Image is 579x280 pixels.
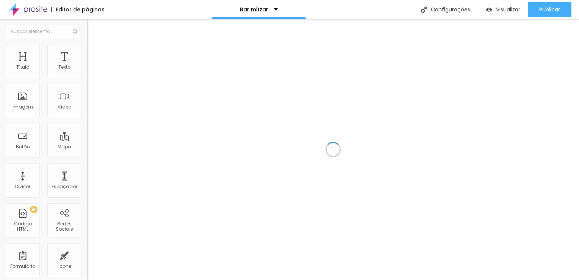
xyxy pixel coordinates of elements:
div: Divisor [15,184,30,189]
div: Editor de páginas [51,7,105,12]
div: Vídeo [58,104,71,110]
button: Publicar [528,2,571,17]
div: Código HTML [8,221,38,232]
div: Botão [16,144,30,149]
span: Publicar [539,6,560,13]
img: Icone [73,29,77,34]
div: Espaçador [52,184,77,189]
div: Imagem [13,104,33,110]
div: Texto [58,64,70,70]
img: Icone [421,6,427,13]
span: Visualizar [496,6,520,13]
div: Ícone [58,264,71,269]
div: Mapa [58,144,71,149]
div: Formulário [10,264,35,269]
button: Visualizar [478,2,528,17]
img: view-1.svg [486,6,492,13]
p: Bar mitzar [240,7,268,12]
div: Título [16,64,29,70]
input: Buscar elemento [6,25,81,38]
div: Redes Sociais [49,221,79,232]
